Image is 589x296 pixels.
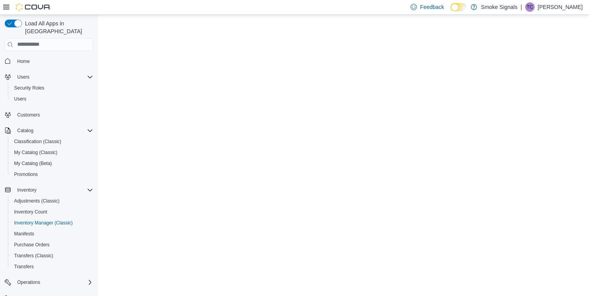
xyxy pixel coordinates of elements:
button: Inventory Count [8,206,96,217]
span: Adjustments (Classic) [14,198,59,204]
button: Users [14,72,32,82]
span: Inventory [14,185,93,195]
a: Manifests [11,229,37,239]
button: Inventory Manager (Classic) [8,217,96,228]
button: Purchase Orders [8,239,96,250]
span: TC [527,2,533,12]
span: Operations [14,278,93,287]
span: Operations [17,279,40,285]
span: Load All Apps in [GEOGRAPHIC_DATA] [22,20,93,35]
button: Inventory [2,185,96,196]
a: Customers [14,110,43,120]
span: Promotions [11,170,93,179]
button: My Catalog (Beta) [8,158,96,169]
button: Inventory [14,185,40,195]
span: Adjustments (Classic) [11,196,93,206]
span: Security Roles [11,83,93,93]
a: My Catalog (Beta) [11,159,55,168]
span: Transfers [14,264,34,270]
span: Promotions [14,171,38,178]
span: Transfers (Classic) [11,251,93,260]
span: Security Roles [14,85,44,91]
button: My Catalog (Classic) [8,147,96,158]
span: Dark Mode [450,11,451,12]
span: Classification (Classic) [14,138,61,145]
a: Security Roles [11,83,47,93]
span: Transfers [11,262,93,271]
a: Promotions [11,170,41,179]
span: Customers [17,112,40,118]
button: Transfers [8,261,96,272]
button: Customers [2,109,96,120]
span: Transfers (Classic) [14,253,53,259]
a: Inventory Manager (Classic) [11,218,76,228]
span: Home [14,56,93,66]
span: Inventory Count [11,207,93,217]
a: Transfers [11,262,37,271]
input: Dark Mode [450,3,467,11]
span: Manifests [11,229,93,239]
span: Inventory Count [14,209,47,215]
button: Users [8,93,96,104]
span: Users [17,74,29,80]
button: Classification (Classic) [8,136,96,147]
button: Security Roles [8,83,96,93]
p: | [521,2,522,12]
button: Operations [14,278,43,287]
a: Adjustments (Classic) [11,196,63,206]
button: Adjustments (Classic) [8,196,96,206]
span: Home [17,58,30,65]
span: Inventory Manager (Classic) [14,220,73,226]
span: My Catalog (Beta) [11,159,93,168]
a: Purchase Orders [11,240,53,249]
span: Classification (Classic) [11,137,93,146]
a: Inventory Count [11,207,50,217]
button: Operations [2,277,96,288]
span: Catalog [14,126,93,135]
button: Catalog [2,125,96,136]
a: Users [11,94,29,104]
button: Users [2,72,96,83]
a: Classification (Classic) [11,137,65,146]
span: My Catalog (Classic) [14,149,58,156]
button: Manifests [8,228,96,239]
span: My Catalog (Beta) [14,160,52,167]
span: Purchase Orders [14,242,50,248]
div: Tory Chickite [525,2,535,12]
img: Cova [16,3,51,11]
span: Users [14,72,93,82]
span: Inventory Manager (Classic) [11,218,93,228]
button: Catalog [14,126,36,135]
p: [PERSON_NAME] [538,2,583,12]
span: Users [11,94,93,104]
span: Catalog [17,127,33,134]
button: Transfers (Classic) [8,250,96,261]
span: Manifests [14,231,34,237]
a: Home [14,57,33,66]
span: Users [14,96,26,102]
button: Home [2,56,96,67]
button: Promotions [8,169,96,180]
span: Purchase Orders [11,240,93,249]
span: My Catalog (Classic) [11,148,93,157]
span: Customers [14,110,93,120]
p: Smoke Signals [481,2,517,12]
span: Feedback [420,3,444,11]
a: My Catalog (Classic) [11,148,61,157]
a: Transfers (Classic) [11,251,56,260]
span: Inventory [17,187,36,193]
